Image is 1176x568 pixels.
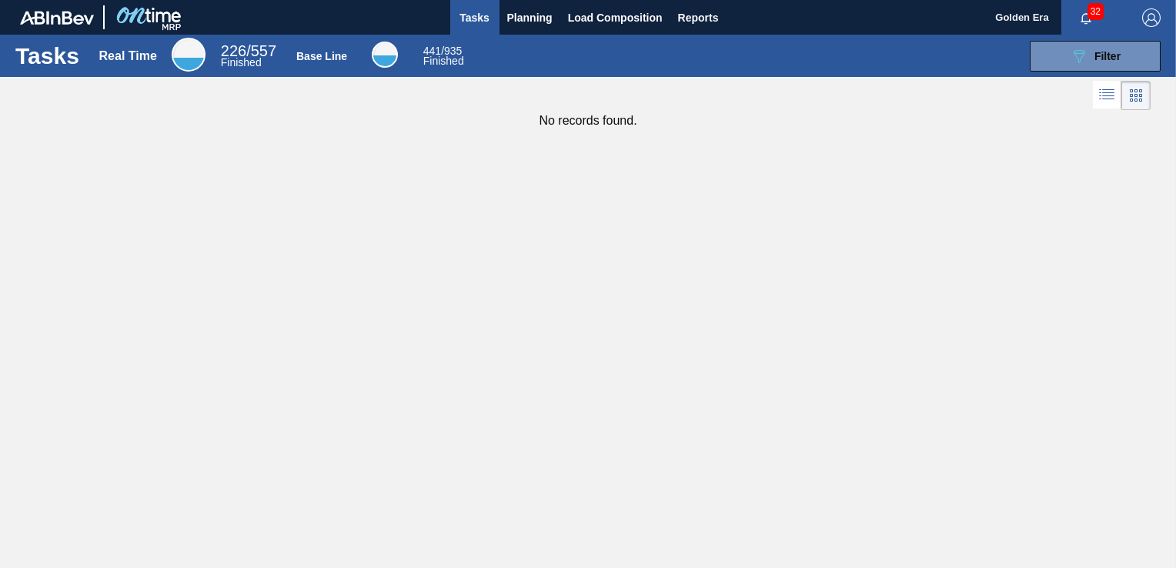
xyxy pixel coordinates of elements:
[507,8,553,27] span: Planning
[1030,41,1161,72] button: Filter
[423,55,464,67] span: Finished
[372,42,398,68] div: Base Line
[1094,50,1121,62] span: Filter
[568,8,663,27] span: Load Composition
[296,50,347,62] div: Base Line
[423,45,441,57] span: 441
[1087,3,1104,20] span: 32
[423,45,463,57] span: / 935
[1142,8,1161,27] img: Logout
[1121,81,1151,110] div: Card Vision
[15,47,79,65] h1: Tasks
[221,45,276,68] div: Real Time
[458,8,492,27] span: Tasks
[423,46,464,66] div: Base Line
[99,49,157,63] div: Real Time
[1061,7,1111,28] button: Notifications
[221,56,262,68] span: Finished
[678,8,719,27] span: Reports
[221,42,246,59] span: 226
[221,42,276,59] span: / 557
[172,38,205,72] div: Real Time
[1093,81,1121,110] div: List Vision
[20,11,94,25] img: TNhmsLtSVTkK8tSr43FrP2fwEKptu5GPRR3wAAAABJRU5ErkJggg==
